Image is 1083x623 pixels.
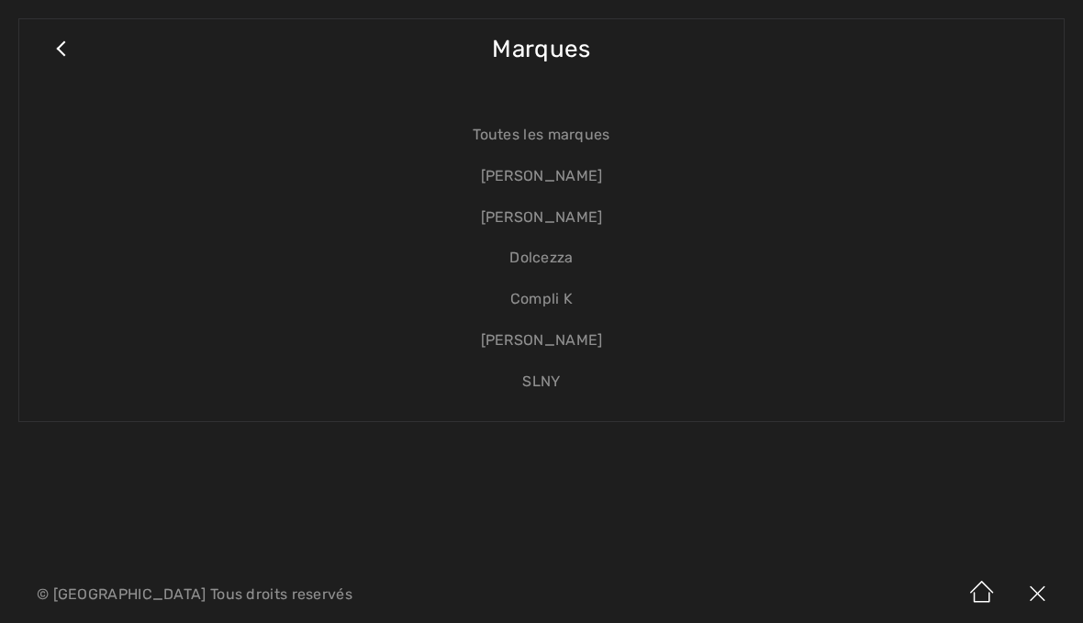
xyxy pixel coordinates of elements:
a: Dolcezza [38,238,1045,279]
a: [PERSON_NAME] [38,197,1045,239]
a: [PERSON_NAME] [38,320,1045,362]
img: X [1010,566,1065,623]
img: Accueil [955,566,1010,623]
span: Marques [492,17,590,82]
p: © [GEOGRAPHIC_DATA] Tous droits reservés [37,588,636,601]
a: [PERSON_NAME] [38,156,1045,197]
a: Compli K [38,279,1045,320]
a: SLNY [38,362,1045,403]
a: Toutes les marques [38,115,1045,156]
